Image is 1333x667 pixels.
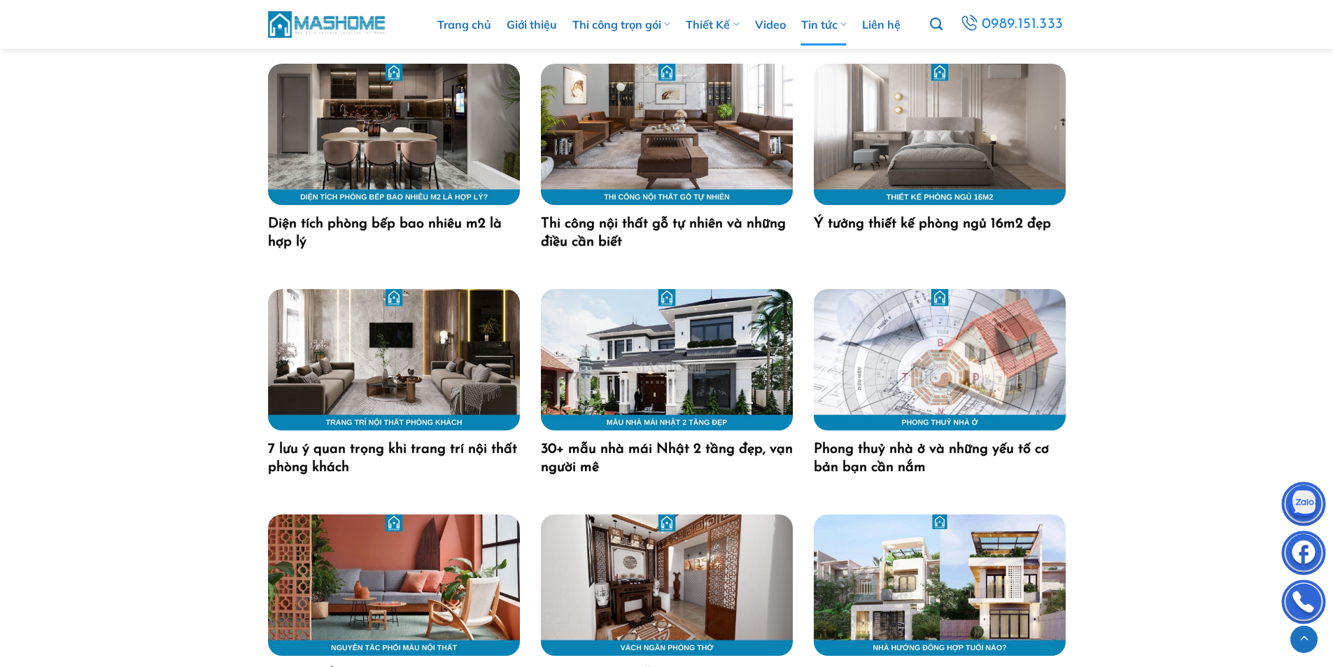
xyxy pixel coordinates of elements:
[801,3,847,45] a: Tin tức
[1283,534,1325,576] img: Facebook
[268,514,520,656] img: Nguyên tắc phối màu nội thất bạn nên biết 38
[541,289,793,430] img: 30+ mẫu nhà mái Nhật 2 tầng đẹp, vạn người mê 24
[814,215,1051,233] a: Ý tưởng thiết kế phòng ngủ 16m2 đẹp
[268,215,520,251] a: Diện tích phòng bếp bao nhiêu m2 là hợp lý
[755,3,786,45] a: Video
[958,12,1065,37] a: 0989.151.333
[268,440,520,477] a: 7 lưu ý quan trọng khi trang trí nội thất phòng khách
[814,64,1066,205] img: Ý tưởng thiết kế phòng ngủ 16m2 đẹp 21
[572,3,670,45] a: Thi công trọn gói
[1283,485,1325,527] img: Zalo
[1290,626,1318,653] a: Lên đầu trang
[982,13,1064,36] span: 0989.151.333
[1283,583,1325,625] img: Phone
[541,514,793,656] img: Tổng hợp các mẫu vách ngăn phòng thờ đẹp 39
[507,3,557,45] a: Giới thiệu
[541,64,793,205] img: Thi công nội thất gỗ tự nhiên và những điều cần biết 20
[862,3,901,45] a: Liên hệ
[814,514,1066,656] img: Nhà hướng Đông hợp tuổi nào? Cách hoá giải không hợp tuổi 44
[268,289,520,430] img: 7 lưu ý quan trọng khi trang trí nội thất phòng khách 22
[541,440,793,477] a: 30+ mẫu nhà mái Nhật 2 tầng đẹp, vạn người mê
[437,3,491,45] a: Trang chủ
[268,64,520,205] img: Diện tích phòng bếp bao nhiêu m2 là hợp lý 18
[814,289,1066,430] img: Phong thuỷ nhà ở và những yếu tố cơ bản bạn cần nắm 35
[686,3,739,45] a: Thiết Kế
[268,9,387,39] img: MasHome – Tổng Thầu Thiết Kế Và Xây Nhà Trọn Gói
[814,440,1066,477] a: Phong thuỷ nhà ở và những yếu tố cơ bản bạn cần nắm
[541,215,793,251] a: Thi công nội thất gỗ tự nhiên và những điều cần biết
[930,10,943,39] a: Tìm kiếm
